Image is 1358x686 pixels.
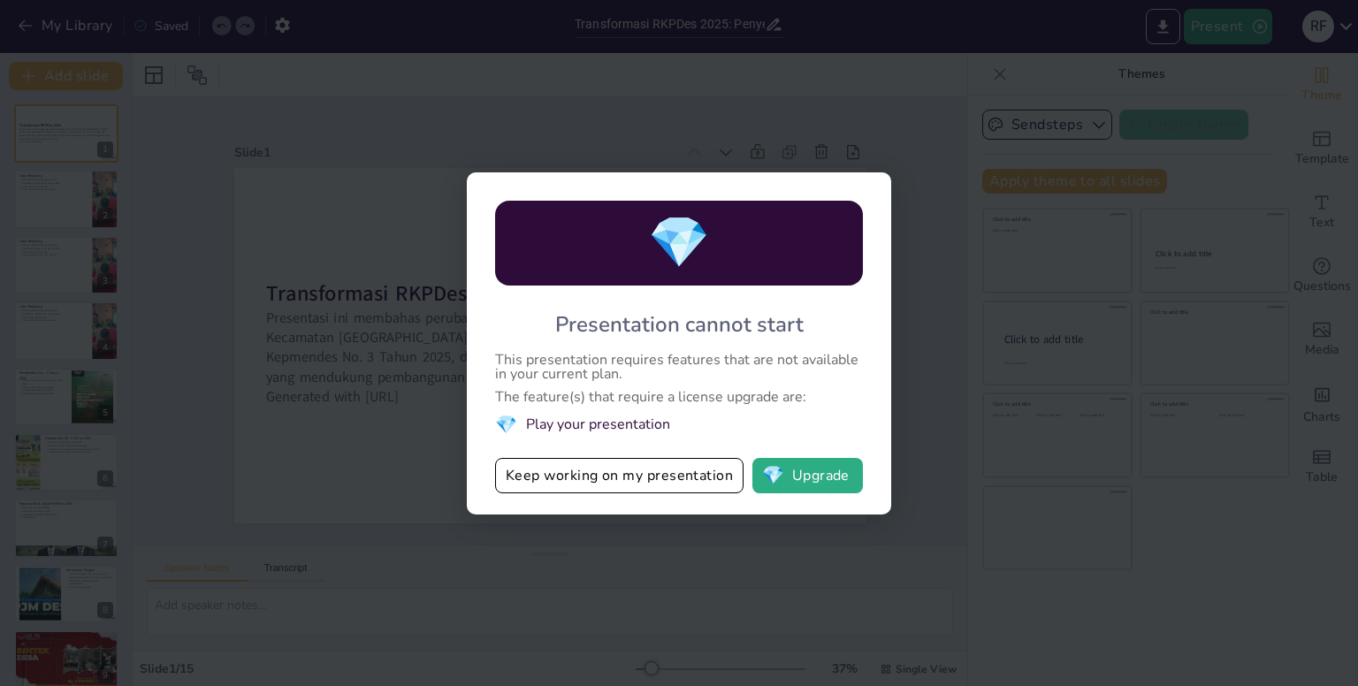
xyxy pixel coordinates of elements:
[555,310,804,339] div: Presentation cannot start
[762,467,784,484] span: diamond
[752,458,863,493] button: diamondUpgrade
[495,413,517,437] span: diamond
[648,209,710,277] span: diamond
[495,458,744,493] button: Keep working on my presentation
[495,390,863,404] div: The feature(s) that require a license upgrade are:
[495,413,863,437] li: Play your presentation
[495,353,863,381] div: This presentation requires features that are not available in your current plan.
